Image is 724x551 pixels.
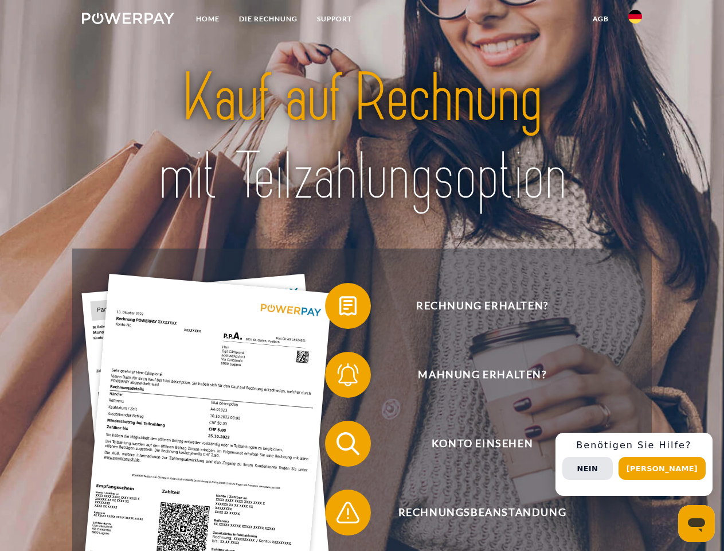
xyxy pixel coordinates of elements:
a: agb [583,9,619,29]
span: Konto einsehen [342,421,623,467]
img: title-powerpay_de.svg [109,55,615,220]
button: Mahnung erhalten? [325,352,623,398]
img: qb_search.svg [334,429,362,458]
button: Rechnungsbeanstandung [325,490,623,536]
button: Rechnung erhalten? [325,283,623,329]
img: qb_warning.svg [334,498,362,527]
div: Schnellhilfe [555,433,713,496]
button: Konto einsehen [325,421,623,467]
img: qb_bell.svg [334,360,362,389]
img: de [628,10,642,24]
a: Home [186,9,229,29]
a: SUPPORT [307,9,362,29]
span: Mahnung erhalten? [342,352,623,398]
a: DIE RECHNUNG [229,9,307,29]
span: Rechnung erhalten? [342,283,623,329]
iframe: Schaltfläche zum Öffnen des Messaging-Fensters [678,505,715,542]
img: qb_bill.svg [334,292,362,320]
button: Nein [562,457,613,480]
img: logo-powerpay-white.svg [82,13,174,24]
button: [PERSON_NAME] [619,457,706,480]
h3: Benötigen Sie Hilfe? [562,440,706,451]
span: Rechnungsbeanstandung [342,490,623,536]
